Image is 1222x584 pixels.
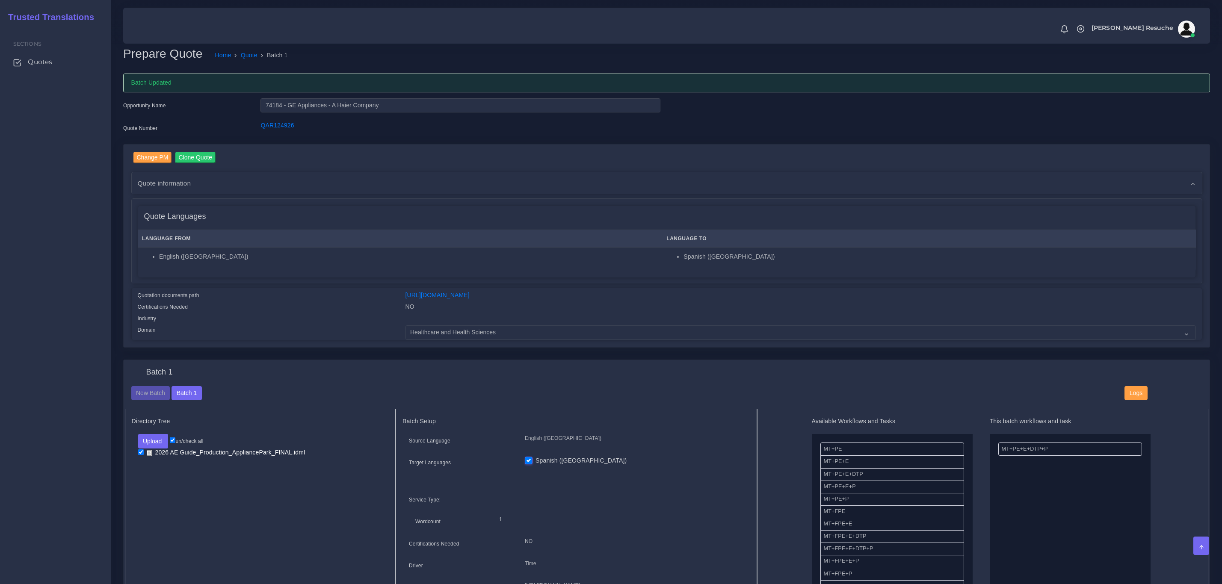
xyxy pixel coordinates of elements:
[138,326,156,334] label: Domain
[399,302,1202,314] div: NO
[405,292,470,298] a: [URL][DOMAIN_NAME]
[172,389,201,396] a: Batch 1
[409,437,450,445] label: Source Language
[525,537,744,546] p: NO
[13,41,41,47] span: Sections
[812,418,973,425] h5: Available Workflows and Tasks
[499,515,737,524] p: 1
[820,442,964,456] li: MT+PE
[144,448,308,457] a: 2026 AE Guide_Production_AppliancePark_FINAL.idml
[402,418,750,425] h5: Batch Setup
[138,178,191,188] span: Quote information
[820,543,964,555] li: MT+FPE+E+DTP+P
[525,434,744,443] p: English ([GEOGRAPHIC_DATA])
[170,437,175,443] input: un/check all
[131,386,170,401] button: New Batch
[132,172,1202,194] div: Quote information
[2,10,94,24] a: Trusted Translations
[257,51,288,60] li: Batch 1
[415,518,441,525] label: Wordcount
[146,368,173,377] h4: Batch 1
[1124,386,1147,401] button: Logs
[138,434,169,448] button: Upload
[6,53,105,71] a: Quotes
[241,51,257,60] a: Quote
[820,568,964,581] li: MT+FPE+P
[144,212,206,221] h4: Quote Languages
[820,493,964,506] li: MT+PE+P
[138,303,188,311] label: Certifications Needed
[1178,21,1195,38] img: avatar
[662,230,1196,248] th: Language To
[820,505,964,518] li: MT+FPE
[820,518,964,531] li: MT+FPE+E
[1130,389,1142,396] span: Logs
[123,47,209,61] h2: Prepare Quote
[1092,25,1173,31] span: [PERSON_NAME] Resuche
[159,252,657,261] li: English ([GEOGRAPHIC_DATA])
[409,459,451,466] label: Target Languages
[2,12,94,22] h2: Trusted Translations
[123,124,157,132] label: Quote Number
[409,540,459,548] label: Certifications Needed
[820,468,964,481] li: MT+PE+E+DTP
[683,252,1191,261] li: Spanish ([GEOGRAPHIC_DATA])
[409,496,441,504] label: Service Type:
[820,555,964,568] li: MT+FPE+E+P
[170,437,203,445] label: un/check all
[133,152,172,163] input: Change PM
[175,152,216,163] input: Clone Quote
[1087,21,1198,38] a: [PERSON_NAME] Resucheavatar
[138,292,199,299] label: Quotation documents path
[28,57,52,67] span: Quotes
[820,455,964,468] li: MT+PE+E
[409,562,423,569] label: Driver
[132,418,389,425] h5: Directory Tree
[123,74,1210,92] div: Batch Updated
[525,559,744,568] p: Time
[131,389,170,396] a: New Batch
[260,122,294,129] a: QAR124926
[536,456,627,465] label: Spanish ([GEOGRAPHIC_DATA])
[138,230,662,248] th: Language From
[172,386,201,401] button: Batch 1
[215,51,231,60] a: Home
[138,315,157,322] label: Industry
[123,102,166,109] label: Opportunity Name
[820,481,964,493] li: MT+PE+E+P
[820,530,964,543] li: MT+FPE+E+DTP
[990,418,1151,425] h5: This batch workflows and task
[998,442,1142,456] li: MT+PE+E+DTP+P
